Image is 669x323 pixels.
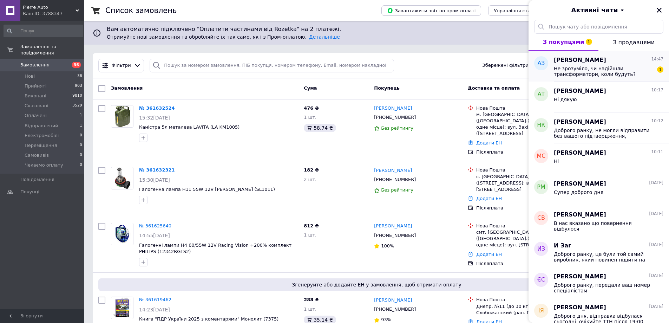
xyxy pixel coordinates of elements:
[139,105,175,111] a: № 361632524
[374,167,412,174] a: [PERSON_NAME]
[20,189,39,195] span: Покупці
[534,20,663,34] input: Пошук чату або повідомлення
[374,85,400,91] span: Покупець
[309,34,340,40] a: Детальніше
[373,175,417,184] div: [PHONE_NUMBER]
[72,93,82,99] span: 9810
[75,83,82,89] span: 903
[554,220,654,232] span: В нас вказано що повернення відбулося
[304,177,316,182] span: 2 шт.
[537,152,546,160] span: МС
[649,273,663,279] span: [DATE]
[139,243,291,254] span: Галогенні лампи H4 60/55W 12V Racing Vision +200% комплект PHILIPS (12342RGTS2)
[554,180,606,188] span: [PERSON_NAME]
[476,174,575,193] div: с. [GEOGRAPHIC_DATA] ([STREET_ADDRESS]: вул. [STREET_ADDRESS]
[80,112,82,119] span: 1
[598,34,669,51] button: З продавцями
[25,73,35,79] span: Нові
[543,39,584,45] span: З покупцями
[25,103,48,109] span: Скасовані
[139,124,240,130] span: Каністра 5л металева LAVITA (LA KM1005)
[150,59,394,72] input: Пошук за номером замовлення, ПІБ покупця, номером телефону, Email, номером накладної
[304,232,316,238] span: 1 шт.
[537,59,545,67] span: АЗ
[655,6,663,14] button: Закрити
[373,231,417,240] div: [PHONE_NUMBER]
[304,85,317,91] span: Cума
[529,112,669,143] button: НК[PERSON_NAME]10:12Доброго ранку, не могли відправити без вашого підтвердження, відправка буде с...
[468,85,520,91] span: Доставка та оплата
[25,112,47,119] span: Оплачені
[554,149,606,157] span: [PERSON_NAME]
[80,152,82,159] span: 0
[529,236,669,267] button: ИЗИ Заг[DATE]Доброго ранку, це були той самий виробник, який повинен підійти на ваше авто
[381,125,413,131] span: Без рейтингу
[554,66,654,77] span: Не зрозуміло, чи надійшли трансформатори, коли будуть?
[25,162,63,168] span: Чекаємо оплату
[529,82,669,112] button: АТ[PERSON_NAME]10:17Ні дякую
[304,124,336,132] div: 58.74 ₴
[476,223,575,229] div: Нова Пошта
[304,306,316,312] span: 1 шт.
[111,297,133,319] a: Фото товару
[649,304,663,310] span: [DATE]
[554,56,606,64] span: [PERSON_NAME]
[554,242,571,250] span: И Заг
[80,133,82,139] span: 0
[139,177,170,183] span: 15:30[DATE]
[476,140,502,146] a: Додати ЕН
[139,297,171,302] a: № 361619462
[139,233,170,238] span: 14:55[DATE]
[111,223,133,245] a: Фото товару
[111,297,133,319] img: Фото товару
[651,56,663,62] span: 14:47
[381,243,394,248] span: 100%
[25,152,49,159] span: Самовивіз
[304,115,316,120] span: 1 шт.
[80,142,82,149] span: 0
[25,123,58,129] span: Відправлений
[139,167,175,173] a: № 361632321
[80,123,82,129] span: 1
[482,62,530,69] span: Збережені фільтри:
[554,97,577,102] span: Ні дякую
[139,187,275,192] a: Галогенна лампа H11 55W 12V [PERSON_NAME] (SL1011)
[529,205,669,236] button: СВ[PERSON_NAME][DATE]В нас вказано що повернення відбулося
[139,115,170,121] span: 15:32[DATE]
[139,223,171,228] a: № 361625640
[476,205,575,211] div: Післяплата
[20,62,50,68] span: Замовлення
[80,162,82,168] span: 0
[139,316,278,322] a: Книга "ПДР України 2025 з коментарями" Монолит (7375)
[529,267,669,298] button: ЄС[PERSON_NAME][DATE]Доброго ранку, передали ваш номер спеціалістам
[374,105,412,112] a: [PERSON_NAME]
[373,113,417,122] div: [PHONE_NUMBER]
[554,211,606,219] span: [PERSON_NAME]
[381,317,391,322] span: 93%
[4,25,83,37] input: Пошук
[20,44,84,56] span: Замовлення та повідомлення
[476,111,575,137] div: м. [GEOGRAPHIC_DATA] ([GEOGRAPHIC_DATA].), №8 (до 30 кг на одне місце): вул. Західнодонбаська ([S...
[529,34,598,51] button: З покупцями1
[651,118,663,124] span: 10:12
[111,85,143,91] span: Замовлення
[554,189,603,195] span: Супер доброго дня
[476,252,502,257] a: Додати ЕН
[613,39,655,46] span: З продавцями
[111,105,133,127] img: Фото товару
[23,4,76,11] span: Pierre Auto
[537,245,545,253] span: ИЗ
[72,62,81,68] span: 36
[77,73,82,79] span: 36
[107,34,340,40] span: Отримуйте нові замовлення та обробляйте їх так само, як і з Пром-оплатою.
[586,39,592,45] span: 1
[25,83,46,89] span: Прийняті
[381,5,481,16] button: Завантажити звіт по пром-оплаті
[476,229,575,248] div: смт. [GEOGRAPHIC_DATA] ([GEOGRAPHIC_DATA].), №1 (до 200 кг на одне місце): вул. [STREET_ADDRESS]
[529,143,669,174] button: МС[PERSON_NAME]10:11Ні
[304,105,319,111] span: 476 ₴
[374,223,412,230] a: [PERSON_NAME]
[649,180,663,186] span: [DATE]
